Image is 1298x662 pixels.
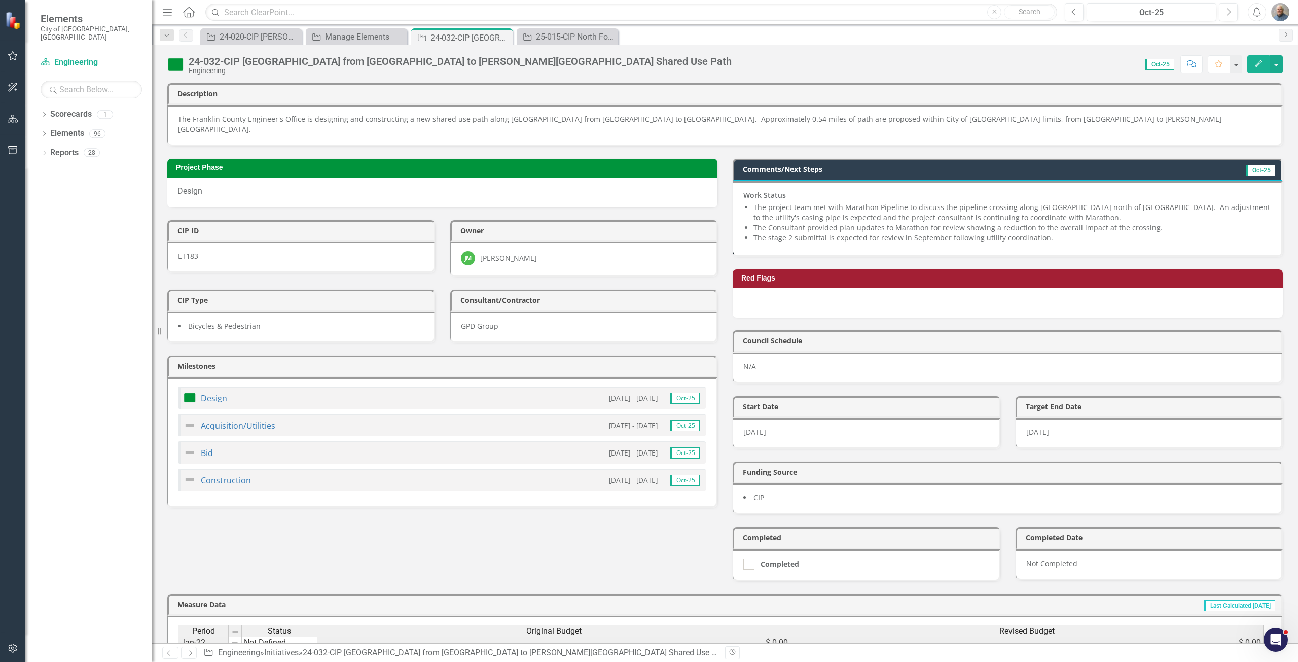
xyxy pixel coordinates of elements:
p: N/A [743,362,1271,372]
td: $ 0.00 [317,637,790,649]
h3: Milestones [177,362,711,370]
h3: Completed [743,534,994,541]
p: The Franklin County Engineer's Office is designing and constructing a new shared use path along [... [178,114,1271,134]
small: [DATE] - [DATE] [609,421,658,430]
a: Elements [50,128,84,140]
div: Engineering [189,67,732,75]
span: Design [177,186,202,196]
h3: Description [177,90,1276,97]
a: Construction [201,475,251,486]
span: Oct-25 [670,393,700,404]
a: Acquisition/Utilities [201,420,275,431]
h3: Target End Date [1026,403,1277,410]
a: Manage Elements [308,30,405,43]
h3: Owner [460,227,711,234]
a: 24-020-CIP [PERSON_NAME] and U.S.33 WB Ramps/[GEOGRAPHIC_DATA] Signal Improvements [203,30,299,43]
span: Oct-25 [670,475,700,486]
h3: Measure Data [177,601,618,608]
img: Jared Groves [1271,3,1289,21]
h3: Start Date [743,403,994,410]
h3: CIP Type [177,296,428,304]
img: 8DAGhfEEPCf229AAAAAElFTkSuQmCC [231,628,239,636]
div: 28 [84,149,100,157]
h3: Funding Source [743,468,1276,476]
div: 25-015-CIP North Fork Indian Run Sanitary Sewer System Improvements - Brand Road Relief Sewer & S... [536,30,616,43]
small: [DATE] - [DATE] [609,393,658,403]
small: [DATE] - [DATE] [609,448,658,458]
div: 24-020-CIP [PERSON_NAME] and U.S.33 WB Ramps/[GEOGRAPHIC_DATA] Signal Improvements [220,30,299,43]
iframe: Intercom live chat [1264,628,1288,652]
img: 8DAGhfEEPCf229AAAAAElFTkSuQmCC [231,639,239,647]
h3: Comments/Next Steps [743,165,1131,173]
div: Manage Elements [325,30,405,43]
span: Oct-25 [1246,165,1275,176]
small: City of [GEOGRAPHIC_DATA], [GEOGRAPHIC_DATA] [41,25,142,42]
div: 24-032-CIP [GEOGRAPHIC_DATA] from [GEOGRAPHIC_DATA] to [PERSON_NAME][GEOGRAPHIC_DATA] Shared Use ... [303,648,728,657]
td: Not Defined [242,637,317,649]
span: Revised Budget [999,626,1055,636]
div: » » [203,647,717,659]
span: Last Calculated [DATE] [1204,600,1275,611]
span: Elements [41,13,142,25]
div: 1 [97,110,113,119]
a: Bid [201,447,213,459]
div: JM [461,251,475,265]
img: Not Defined [184,446,196,459]
span: Oct-25 [1145,59,1174,70]
span: CIP [753,493,764,502]
div: Not Completed [1016,549,1283,580]
div: Oct-25 [1090,7,1213,19]
div: 24-032-CIP [GEOGRAPHIC_DATA] from [GEOGRAPHIC_DATA] to [PERSON_NAME][GEOGRAPHIC_DATA] Shared Use ... [430,31,510,44]
a: 25-015-CIP North Fork Indian Run Sanitary Sewer System Improvements - Brand Road Relief Sewer & S... [519,30,616,43]
input: Search Below... [41,81,142,98]
td: $ 0.00 [790,637,1264,649]
h3: Consultant/Contractor [460,296,711,304]
a: Reports [50,147,79,159]
h3: Project Phase [176,164,712,171]
a: Engineering [218,648,260,657]
li: The project team met with Marathon Pipeline to discuss the pipeline crossing along [GEOGRAPHIC_DA... [753,202,1271,223]
a: Initiatives [264,648,299,657]
h3: CIP ID [177,227,428,234]
img: On Target [167,56,184,73]
span: Oct-25 [670,420,700,431]
li: The stage 2 submittal is expected for review in September following utility coordination. [753,233,1271,243]
strong: Work Status [743,190,786,200]
span: GPD Group [461,321,498,331]
button: Search [1004,5,1055,19]
img: Not Defined [184,419,196,431]
button: Oct-25 [1087,3,1216,21]
div: [PERSON_NAME] [480,253,537,263]
div: 24-032-CIP [GEOGRAPHIC_DATA] from [GEOGRAPHIC_DATA] to [PERSON_NAME][GEOGRAPHIC_DATA] Shared Use ... [189,56,732,67]
span: [DATE] [1026,427,1049,437]
li: The Consultant provided plan updates to Marathon for review showing a reduction to the overall im... [753,223,1271,233]
td: Jan-22 [178,637,229,649]
span: ET183 [178,251,198,261]
span: [DATE] [743,427,766,437]
h3: Completed Date [1026,534,1277,541]
img: ClearPoint Strategy [5,12,23,29]
small: [DATE] - [DATE] [609,475,658,485]
span: Bicycles & Pedestrian [188,321,261,331]
span: Oct-25 [670,447,700,459]
div: 96 [89,129,105,138]
a: Scorecards [50,109,92,120]
span: Original Budget [526,626,582,636]
a: Engineering [41,57,142,68]
span: Period [192,626,215,636]
span: Search [1019,8,1040,16]
a: Design [201,393,227,404]
img: On Target [184,392,196,404]
input: Search ClearPoint... [205,4,1057,21]
span: Status [268,626,291,636]
img: Not Defined [184,474,196,486]
h3: Council Schedule [743,337,1276,344]
h3: Red Flags [741,274,1278,282]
